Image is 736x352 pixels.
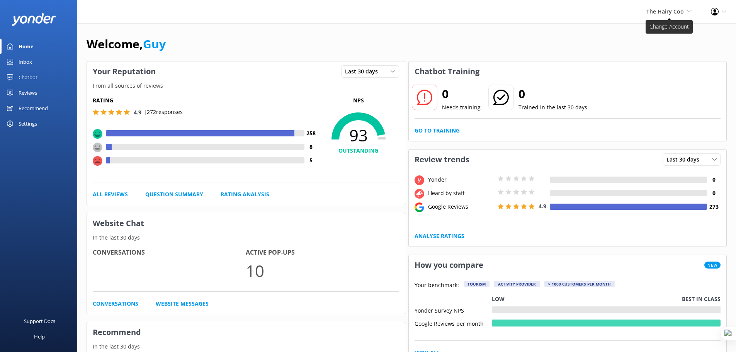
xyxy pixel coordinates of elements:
div: Home [19,39,34,54]
h4: 0 [707,189,721,197]
a: Guy [143,36,166,52]
span: 4.9 [134,109,141,116]
p: From all sources of reviews [87,82,405,90]
h3: Chatbot Training [409,61,485,82]
h3: How you compare [409,255,489,275]
div: Google Reviews [426,202,496,211]
h4: 258 [304,129,318,138]
a: Go to Training [415,126,460,135]
div: Google Reviews per month [415,320,492,326]
a: All Reviews [93,190,128,199]
h4: Active Pop-ups [246,248,399,258]
div: Yonder Survey NPS [415,306,492,313]
h5: Rating [93,96,318,105]
h1: Welcome, [87,35,166,53]
h3: Website Chat [87,213,405,233]
p: Trained in the last 30 days [518,103,587,112]
h3: Recommend [87,322,405,342]
div: Support Docs [24,313,55,329]
div: Chatbot [19,70,37,85]
h4: 8 [304,143,318,151]
h4: OUTSTANDING [318,146,399,155]
p: In the last 30 days [87,233,405,242]
div: Inbox [19,54,32,70]
span: 93 [318,126,399,145]
img: yonder-white-logo.png [12,13,56,26]
p: In the last 30 days [87,342,405,351]
span: Last 30 days [345,67,382,76]
h3: Your Reputation [87,61,161,82]
a: Website Messages [156,299,209,308]
div: Activity Provider [494,281,540,287]
h3: Review trends [409,150,475,170]
p: Best in class [682,295,721,303]
h4: Conversations [93,248,246,258]
div: Tourism [464,281,490,287]
p: Low [492,295,505,303]
span: The Hairy Coo [646,8,684,15]
p: | 272 responses [144,108,183,116]
h2: 0 [518,85,587,103]
p: Needs training [442,103,481,112]
h4: 273 [707,202,721,211]
h4: 5 [304,156,318,165]
p: 10 [246,258,399,284]
a: Rating Analysis [221,190,269,199]
div: Reviews [19,85,37,100]
div: Settings [19,116,37,131]
span: 4.9 [539,202,546,210]
a: Conversations [93,299,138,308]
h2: 0 [442,85,481,103]
div: Help [34,329,45,344]
h4: 0 [707,175,721,184]
p: Your benchmark: [415,281,459,290]
div: Recommend [19,100,48,116]
span: New [704,262,721,269]
div: Yonder [426,175,496,184]
div: > 1000 customers per month [544,281,615,287]
p: NPS [318,96,399,105]
a: Question Summary [145,190,203,199]
div: Heard by staff [426,189,496,197]
a: Analyse Ratings [415,232,464,240]
span: Last 30 days [666,155,704,164]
